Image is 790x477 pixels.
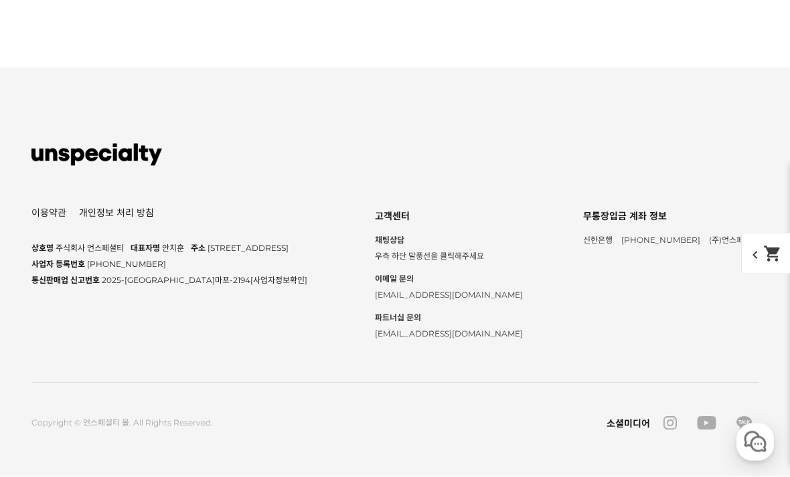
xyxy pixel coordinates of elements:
[250,276,307,286] a: [사업자정보확인]
[162,244,184,254] span: 안치훈
[42,386,50,397] span: 홈
[583,235,613,246] span: 신한은행
[207,386,223,397] span: 설정
[88,366,173,399] a: 대화
[709,235,759,246] span: (주)언스페셜티
[4,366,88,399] a: 홈
[657,417,684,430] a: instagram
[31,209,66,218] a: 이용약관
[621,235,700,246] span: [PHONE_NUMBER]
[375,252,484,262] span: 우측 하단 말풍선을 클릭해주세요
[208,244,289,254] span: [STREET_ADDRESS]
[31,417,213,430] div: Copyright © 언스페셜티 몰. All Rights Reserved.
[375,329,523,339] span: [EMAIL_ADDRESS][DOMAIN_NAME]
[56,244,124,254] span: 주식회사 언스페셜티
[79,209,154,218] a: 개인정보 처리 방침
[131,244,160,254] span: 대표자명
[87,260,166,270] span: [PHONE_NUMBER]
[375,310,523,326] strong: 파트너십 문의
[375,290,523,300] span: [EMAIL_ADDRESS][DOMAIN_NAME]
[31,244,54,254] span: 상호명
[123,387,139,397] span: 대화
[375,272,523,288] strong: 이메일 문의
[191,244,206,254] span: 주소
[102,276,307,286] span: 2025-[GEOGRAPHIC_DATA]마포-2194
[730,417,759,430] a: kakao
[31,135,161,175] img: 언스페셜티 몰
[607,417,650,430] div: 소셜미디어
[31,276,100,286] span: 통신판매업 신고번호
[690,417,723,430] a: youtube
[375,207,523,226] div: 고객센터
[375,233,523,249] strong: 채팅상담
[31,260,85,270] span: 사업자 등록번호
[583,207,759,226] div: 무통장입금 계좌 정보
[173,366,257,399] a: 설정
